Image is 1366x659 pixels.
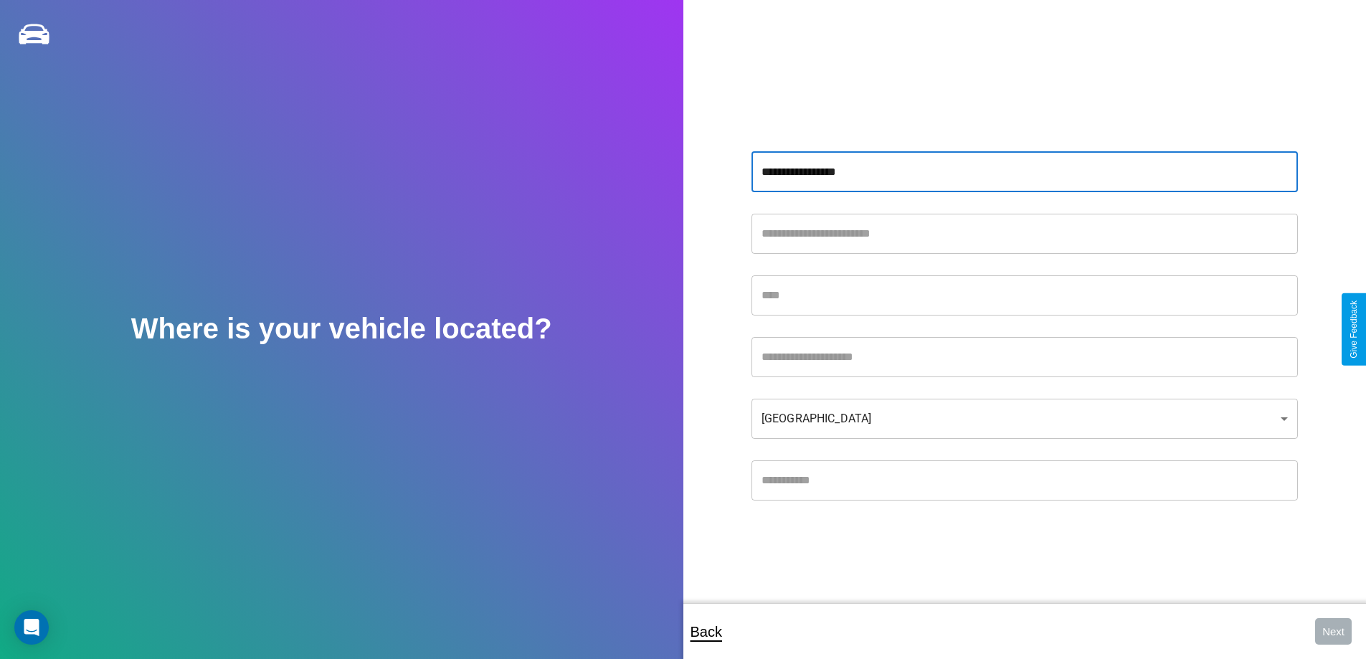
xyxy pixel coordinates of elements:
[691,619,722,645] p: Back
[751,399,1298,439] div: [GEOGRAPHIC_DATA]
[14,610,49,645] div: Open Intercom Messenger
[131,313,552,345] h2: Where is your vehicle located?
[1349,300,1359,359] div: Give Feedback
[1315,618,1352,645] button: Next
